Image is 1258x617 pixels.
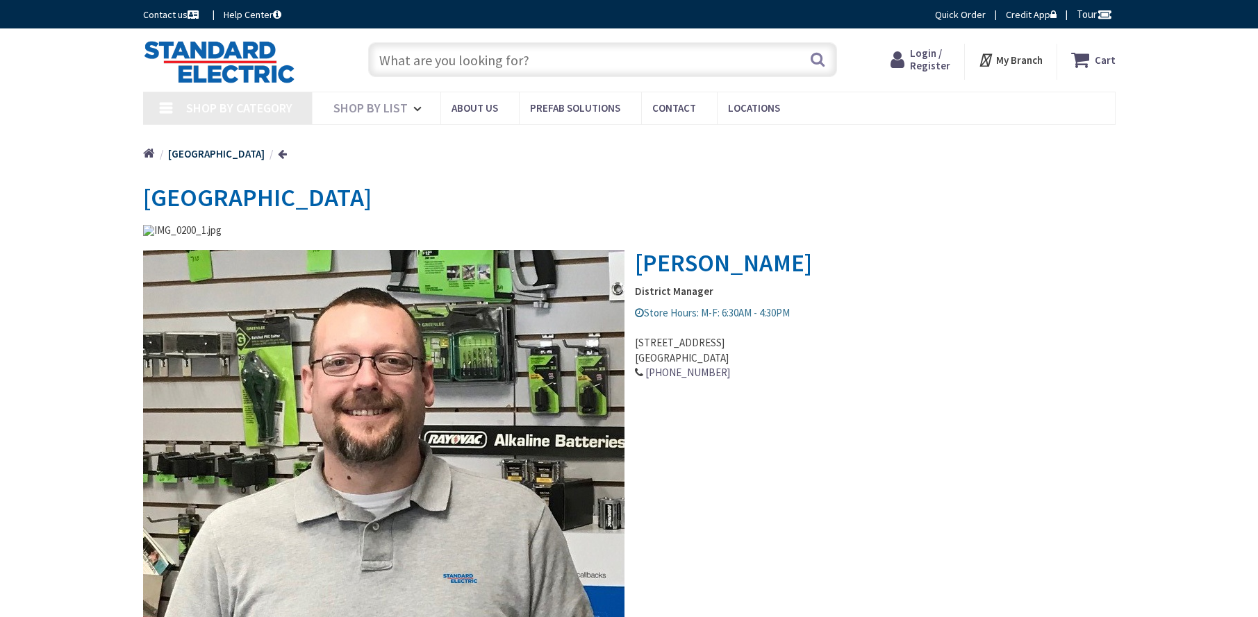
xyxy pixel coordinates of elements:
[652,101,696,115] span: Contact
[978,47,1043,72] div: My Branch
[168,147,265,160] strong: [GEOGRAPHIC_DATA]
[910,47,950,72] span: Login / Register
[530,101,620,115] span: Prefab Solutions
[143,225,1116,236] img: IMG_0200_1.jpg
[996,53,1043,67] strong: My Branch
[143,182,372,213] span: [GEOGRAPHIC_DATA]
[1071,47,1116,72] a: Cart
[368,42,837,77] input: What are you looking for?
[452,101,498,115] span: About Us
[891,47,950,72] a: Login / Register
[186,100,292,116] span: Shop By Category
[1095,47,1116,72] strong: Cart
[143,40,295,83] img: Standard Electric
[224,8,281,22] a: Help Center
[935,8,986,22] a: Quick Order
[333,100,408,116] span: Shop By List
[635,306,790,319] span: Store Hours: M-F: 6:30AM - 4:30PM
[728,101,780,115] span: Locations
[1006,8,1057,22] a: Credit App
[143,8,201,22] a: Contact us
[645,365,730,380] a: [PHONE_NUMBER]
[1077,8,1112,21] span: Tour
